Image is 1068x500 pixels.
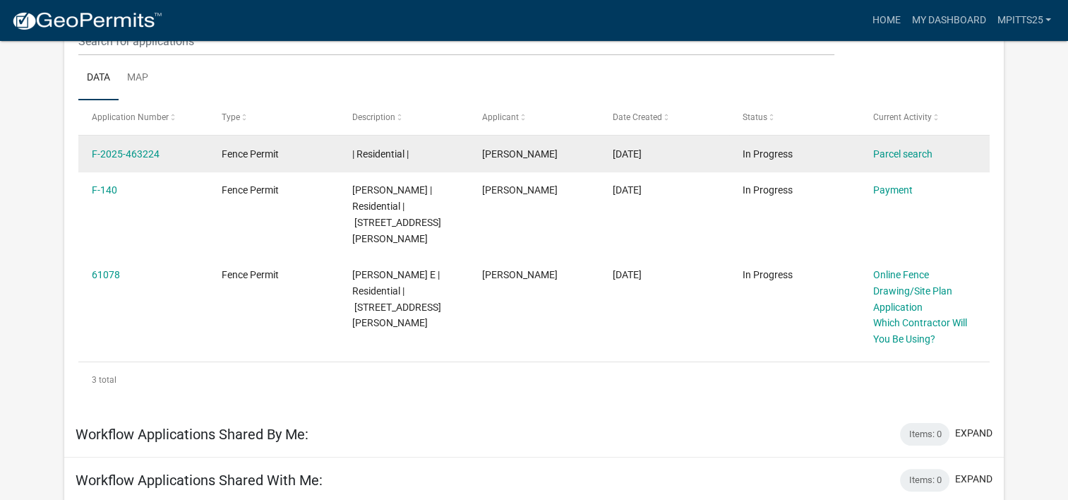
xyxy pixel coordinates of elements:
[208,100,338,134] datatable-header-cell: Type
[339,100,469,134] datatable-header-cell: Description
[76,426,308,443] h5: Workflow Applications Shared By Me:
[872,148,932,160] a: Parcel search
[78,362,990,398] div: 3 total
[222,184,279,196] span: Fence Permit
[859,100,989,134] datatable-header-cell: Current Activity
[352,184,441,244] span: Pitts Melissa E | Residential | 4187 Heitz Ave, Jeffersonville, IN 47130
[352,112,395,122] span: Description
[613,112,662,122] span: Date Created
[872,317,966,345] a: Which Contractor Will You Be Using?
[743,184,793,196] span: In Progress
[92,269,120,280] a: 61078
[872,112,931,122] span: Current Activity
[222,112,240,122] span: Type
[92,148,160,160] a: F-2025-463224
[613,269,642,280] span: 09/08/2022
[866,7,906,34] a: Home
[482,184,558,196] span: Melissa Pitts
[482,112,519,122] span: Applicant
[352,269,441,328] span: Pitts Melissa E | Residential | 4187 Heitz Ave
[900,423,949,446] div: Items: 0
[743,269,793,280] span: In Progress
[92,184,117,196] a: F-140
[222,269,279,280] span: Fence Permit
[78,27,834,56] input: Search for applications
[906,7,991,34] a: My Dashboard
[872,184,912,196] a: Payment
[743,112,767,122] span: Status
[729,100,859,134] datatable-header-cell: Status
[469,100,599,134] datatable-header-cell: Applicant
[119,56,157,101] a: Map
[955,426,992,441] button: expand
[872,269,952,313] a: Online Fence Drawing/Site Plan Application
[78,56,119,101] a: Data
[613,148,642,160] span: 08/13/2025
[78,100,208,134] datatable-header-cell: Application Number
[900,469,949,492] div: Items: 0
[955,472,992,487] button: expand
[599,100,728,134] datatable-header-cell: Date Created
[991,7,1057,34] a: MPitts25
[613,184,642,196] span: 10/01/2022
[92,112,169,122] span: Application Number
[76,472,323,489] h5: Workflow Applications Shared With Me:
[482,148,558,160] span: Melissa Pitts
[352,148,409,160] span: | Residential |
[482,269,558,280] span: Melissa Pitts
[743,148,793,160] span: In Progress
[222,148,279,160] span: Fence Permit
